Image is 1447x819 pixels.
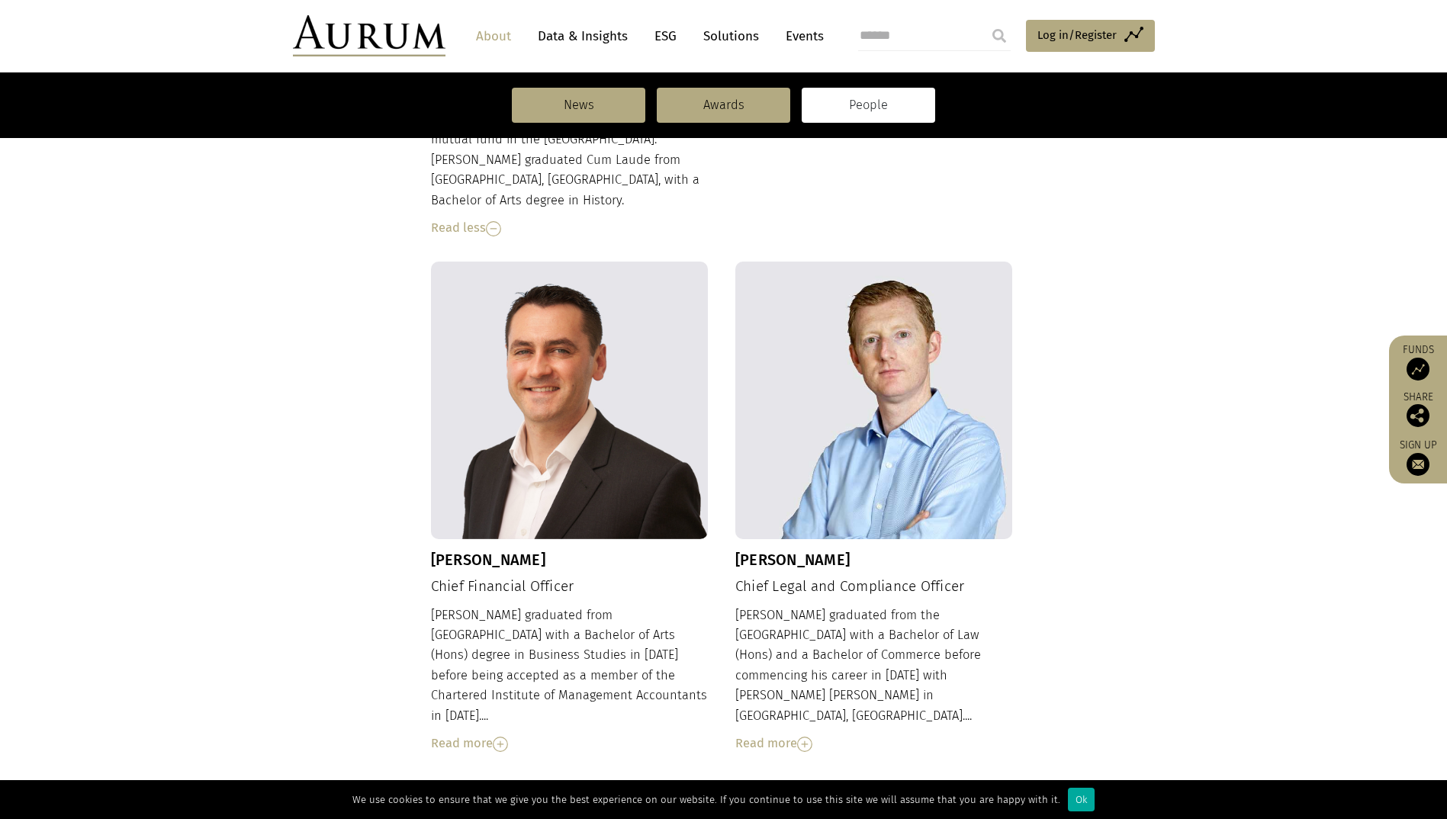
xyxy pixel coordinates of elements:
img: Aurum [293,15,445,56]
a: Solutions [696,22,767,50]
a: About [468,22,519,50]
a: News [512,88,645,123]
a: ESG [647,22,684,50]
div: Ok [1068,788,1095,811]
span: Log in/Register [1037,26,1117,44]
img: Read More [797,737,812,752]
a: Awards [657,88,790,123]
img: Read More [493,737,508,752]
input: Submit [984,21,1015,51]
a: Data & Insights [530,22,635,50]
h4: Chief Legal and Compliance Officer [735,578,1013,596]
h4: Chief Financial Officer [431,578,709,596]
a: Log in/Register [1026,20,1155,52]
img: Read Less [486,221,501,236]
h3: [PERSON_NAME] [431,551,709,569]
h3: [PERSON_NAME] [735,551,1013,569]
a: Events [778,22,824,50]
div: [PERSON_NAME] graduated from the [GEOGRAPHIC_DATA] with a Bachelor of Law (Hons) and a Bachelor o... [735,605,1013,754]
div: Read more [431,734,709,753]
div: Read more [735,734,1013,753]
a: Sign up [1397,438,1439,476]
img: Share this post [1407,404,1429,427]
img: Access Funds [1407,358,1429,381]
div: Read less [431,218,709,238]
div: Share [1397,392,1439,427]
a: People [802,88,935,123]
div: [PERSON_NAME] graduated from [GEOGRAPHIC_DATA] with a Bachelor of Arts (Hons) degree in Business ... [431,605,709,754]
img: Sign up to our newsletter [1407,453,1429,476]
a: Funds [1397,343,1439,381]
